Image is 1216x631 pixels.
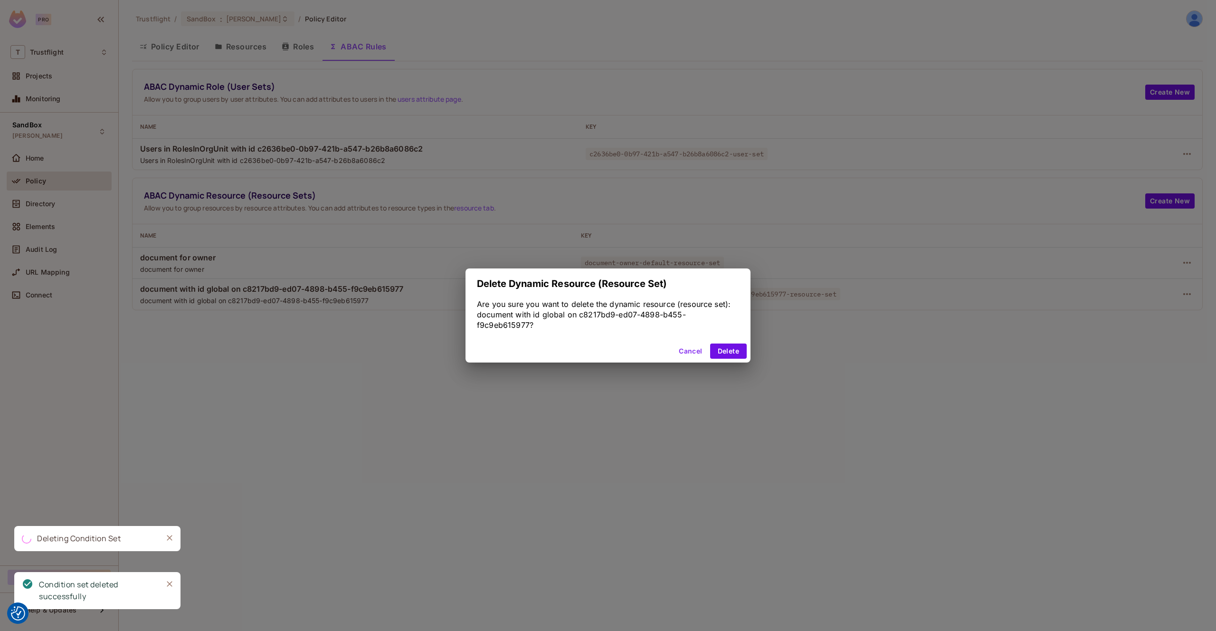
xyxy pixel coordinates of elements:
[710,344,747,359] button: Delete
[11,606,25,621] img: Revisit consent button
[11,606,25,621] button: Consent Preferences
[39,579,155,602] div: Condition set deleted successfully
[162,577,177,591] button: Close
[465,268,750,299] h2: Delete Dynamic Resource (Resource Set)
[37,533,121,545] div: Deleting Condition Set
[477,299,739,330] div: Are you sure you want to delete the dynamic resource (resource set): document with id global on c...
[675,344,706,359] button: Cancel
[162,531,177,545] button: Close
